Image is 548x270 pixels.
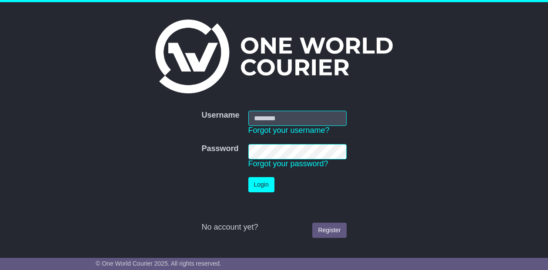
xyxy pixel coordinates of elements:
[201,144,238,154] label: Password
[312,223,346,238] a: Register
[201,223,346,232] div: No account yet?
[155,20,393,93] img: One World
[248,177,274,192] button: Login
[248,126,330,135] a: Forgot your username?
[201,111,239,120] label: Username
[96,260,221,267] span: © One World Courier 2025. All rights reserved.
[248,159,328,168] a: Forgot your password?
